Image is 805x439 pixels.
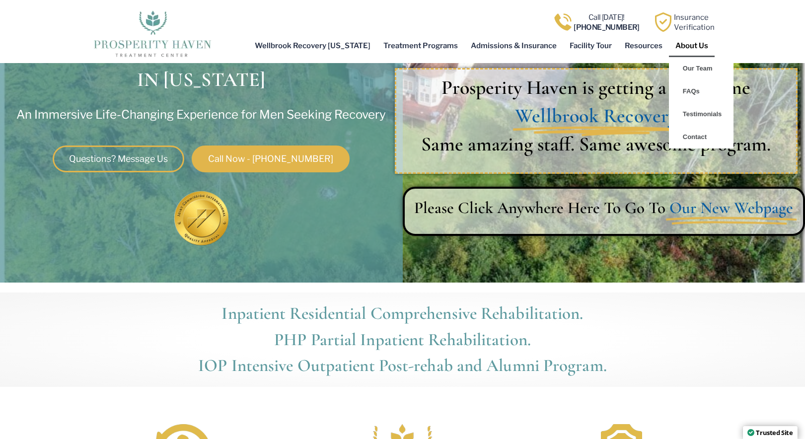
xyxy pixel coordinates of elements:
a: Prosperity Haven is getting a new name Wellbrook Recovery Same amazing staff. Same awesome program. [396,73,796,158]
a: InsuranceVerification [674,13,715,32]
b: [PHONE_NUMBER] [574,23,640,32]
span: Questions? Message Us [69,154,168,163]
a: Admissions & Insurance [464,34,563,57]
span: Call Now - [PHONE_NUMBER] [208,154,333,163]
a: Call [DATE]![PHONE_NUMBER] [574,13,640,32]
a: Wellbrook Recovery [US_STATE] [248,34,377,57]
a: FAQs [669,80,733,103]
a: Treatment Programs [377,34,464,57]
a: Our Team [669,57,733,80]
a: Resources [618,34,669,57]
a: Facility Tour [563,34,618,57]
img: Join Commission International [174,191,228,245]
a: Call Now - [PHONE_NUMBER] [192,146,350,172]
span: Our New Webpage [669,197,793,219]
a: Contact [669,126,733,148]
ul: About Us [669,57,733,148]
img: The logo for Prosperity Haven Addiction Recovery Center. [90,8,214,58]
a: Please Click Anywhere Here To Go To Our New Webpage [405,197,804,219]
a: Questions? Message Us [53,146,184,172]
span: Prosperity Haven is getting a new name [441,75,750,99]
p: An Immersive Life-Changing Experience for Men Seeking Recovery [12,108,390,121]
span: Same amazing staff. Same awesome program. [421,132,771,156]
img: Learn how Prosperity Haven, a verified substance abuse center can help you overcome your addiction [654,12,673,32]
img: Call one of Prosperity Haven's dedicated counselors today so we can help you overcome addiction [553,12,573,32]
span: Please Click Anywhere Here To Go To [414,198,665,218]
a: About Us [669,34,715,57]
a: Testimonials [669,103,733,126]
